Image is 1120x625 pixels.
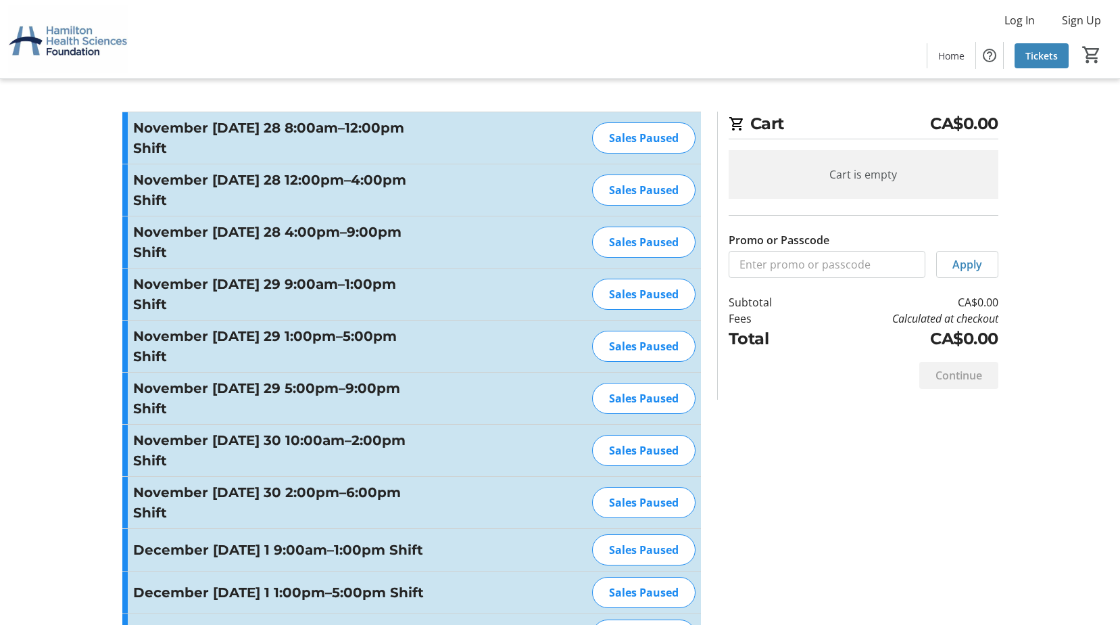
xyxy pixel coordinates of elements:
[806,310,998,327] td: Calculated at checkout
[133,482,429,523] h3: November [DATE] 30 2:00pm–6:00pm Shift
[133,170,429,210] h3: November [DATE] 28 12:00pm–4:00pm Shift
[592,487,696,518] div: Sales Paused
[938,49,965,63] span: Home
[952,256,982,273] span: Apply
[930,112,998,136] span: CA$0.00
[133,274,429,315] h3: November [DATE] 29 9:00am–1:00pm Shift
[729,327,807,351] td: Total
[729,251,925,278] input: Enter promo or passcode
[1015,43,1069,68] a: Tickets
[729,232,829,248] label: Promo or Passcode
[729,294,807,310] td: Subtotal
[806,327,998,351] td: CA$0.00
[133,582,429,603] h3: December [DATE] 1 1:00pm–5:00pm Shift
[1062,12,1101,28] span: Sign Up
[729,310,807,327] td: Fees
[592,175,696,206] div: Sales Paused
[8,5,128,73] img: Hamilton Health Sciences Foundation's Logo
[927,43,975,68] a: Home
[592,534,696,565] div: Sales Paused
[1004,12,1035,28] span: Log In
[936,251,998,278] button: Apply
[729,150,998,199] div: Cart is empty
[592,122,696,154] div: Sales Paused
[994,9,1046,31] button: Log In
[1051,9,1112,31] button: Sign Up
[592,279,696,310] div: Sales Paused
[133,430,429,471] h3: November [DATE] 30 10:00am–2:00pm Shift
[976,42,1003,69] button: Help
[133,118,429,158] h3: November [DATE] 28 8:00am–12:00pm Shift
[133,540,429,560] h3: December [DATE] 1 9:00am–1:00pm Shift
[133,222,429,262] h3: November [DATE] 28 4:00pm–9:00pm Shift
[1079,43,1104,67] button: Cart
[806,294,998,310] td: CA$0.00
[592,331,696,362] div: Sales Paused
[133,378,429,419] h3: November [DATE] 29 5:00pm–9:00pm Shift
[729,112,998,139] h2: Cart
[592,577,696,608] div: Sales Paused
[592,227,696,258] div: Sales Paused
[1025,49,1058,63] span: Tickets
[592,435,696,466] div: Sales Paused
[133,326,429,367] h3: November [DATE] 29 1:00pm–5:00pm Shift
[592,383,696,414] div: Sales Paused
